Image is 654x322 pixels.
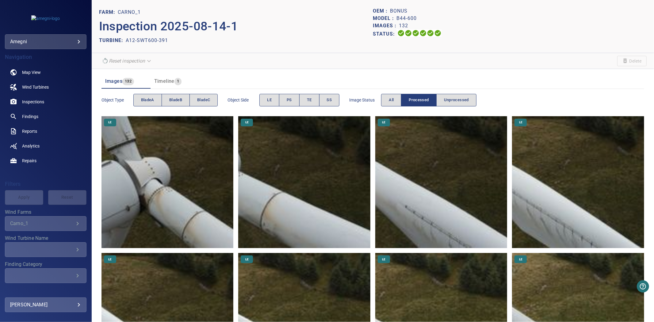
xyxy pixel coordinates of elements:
[378,257,389,262] span: LE
[189,94,218,106] button: bladeC
[267,97,272,104] span: LE
[327,97,332,104] span: SS
[307,97,312,104] span: TE
[99,9,118,16] p: FARM:
[22,113,38,120] span: Findings
[401,94,436,106] button: Processed
[22,158,36,164] span: Repairs
[5,216,86,231] div: Wind Farms
[5,54,86,60] h4: Navigation
[22,99,44,105] span: Inspections
[259,94,339,106] div: objectSide
[5,153,86,168] a: repairs noActive
[299,94,319,106] button: TE
[141,97,154,104] span: bladeA
[133,94,162,106] button: bladeA
[10,300,81,310] div: [PERSON_NAME]
[105,78,122,84] span: Images
[162,94,190,106] button: bladeB
[405,29,412,37] svg: Data Formatted 100%
[118,9,141,16] p: Carno_1
[22,69,41,75] span: Map View
[515,120,526,125] span: LE
[5,139,86,153] a: analytics noActive
[154,78,174,84] span: Timeline
[373,15,396,22] p: Model :
[197,97,210,104] span: bladeC
[5,262,86,267] label: Finding Category
[5,268,86,283] div: Finding Category
[22,84,49,90] span: Wind Turbines
[5,65,86,80] a: map noActive
[105,120,115,125] span: LE
[174,78,182,85] span: 1
[279,94,300,106] button: PS
[390,7,407,15] p: Bonus
[373,22,399,29] p: Images :
[319,94,340,106] button: SS
[105,257,115,262] span: LE
[378,120,389,125] span: LE
[10,37,81,47] div: amegni
[5,124,86,139] a: reports noActive
[101,97,133,103] span: Object type
[397,29,405,37] svg: Uploading 100%
[381,94,401,106] button: All
[5,109,86,124] a: findings noActive
[381,94,476,106] div: imageStatus
[5,80,86,94] a: windturbines noActive
[242,257,252,262] span: LE
[31,15,60,21] img: amegni-logo
[515,257,526,262] span: LE
[287,97,292,104] span: PS
[126,37,168,44] p: A12-SWT600-391
[427,29,434,37] svg: Matching 100%
[5,34,86,49] div: amegni
[133,94,218,106] div: objectType
[259,94,279,106] button: LE
[5,181,86,187] h4: Filters
[22,143,40,149] span: Analytics
[349,97,381,103] span: Image Status
[99,56,155,66] div: Unable to reset the inspection due to its current status
[396,15,417,22] p: B44-600
[122,78,134,85] span: 132
[373,7,390,15] p: OEM :
[617,56,647,66] span: Unable to delete the inspection due to its current status
[434,29,442,37] svg: Classification 100%
[99,17,373,36] p: Inspection 2025-08-14-1
[5,242,86,257] div: Wind Turbine Name
[22,128,37,134] span: Reports
[99,37,126,44] p: TURBINE:
[389,97,394,104] span: All
[436,94,476,106] button: Unprocessed
[419,29,427,37] svg: ML Processing 100%
[373,29,397,38] p: Status:
[409,97,429,104] span: Processed
[242,120,252,125] span: LE
[228,97,259,103] span: Object Side
[10,220,74,226] div: Carno_1
[5,210,86,215] label: Wind Farms
[412,29,419,37] svg: Selecting 100%
[444,97,469,104] span: Unprocessed
[5,94,86,109] a: inspections noActive
[5,236,86,241] label: Wind Turbine Name
[99,56,155,66] div: Reset inspection
[109,58,145,64] em: Reset inspection
[169,97,182,104] span: bladeB
[399,22,408,29] p: 132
